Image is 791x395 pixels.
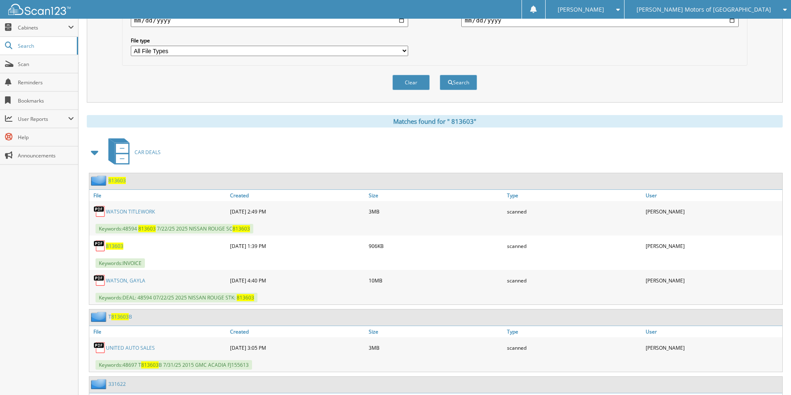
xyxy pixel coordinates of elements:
[108,380,126,388] a: 331622
[131,37,408,44] label: File type
[367,339,505,356] div: 3MB
[228,272,367,289] div: [DATE] 4:40 PM
[228,190,367,201] a: Created
[233,225,250,232] span: 8 1 3 6 0 3
[108,313,132,320] a: T813603B
[644,190,782,201] a: User
[228,339,367,356] div: [DATE] 3:05 PM
[91,379,108,389] img: folder2.png
[505,238,644,254] div: scanned
[96,258,145,268] span: Keywords: I N V O I C E
[108,177,126,184] span: 8 1 3 6 0 3
[461,14,739,27] input: end
[93,274,106,287] img: PDF.png
[138,225,156,232] span: 8 1 3 6 0 3
[367,203,505,220] div: 3MB
[367,238,505,254] div: 906KB
[644,238,782,254] div: [PERSON_NAME]
[93,205,106,218] img: PDF.png
[91,175,108,186] img: folder2.png
[18,115,68,123] span: User Reports
[237,294,254,301] span: 8 1 3 6 0 3
[96,360,252,370] span: Keywords: 4 8 6 9 7 T B 7 / 3 1 / 2 5 2 0 1 5 G M C A C A D I A F J 1 5 5 6 1 3
[18,152,74,159] span: Announcements
[505,272,644,289] div: scanned
[440,75,477,90] button: Search
[89,190,228,201] a: File
[8,4,71,15] img: scan123-logo-white.svg
[367,272,505,289] div: 10MB
[228,326,367,337] a: Created
[106,277,145,284] a: WATSON, GAYLA
[131,14,408,27] input: start
[18,61,74,68] span: Scan
[106,208,155,215] a: WATSON TITLEWORK
[87,115,783,128] div: Matches found for " 813603"
[108,177,126,184] a: 813603
[749,355,791,395] iframe: Chat Widget
[367,190,505,201] a: Size
[367,326,505,337] a: Size
[644,272,782,289] div: [PERSON_NAME]
[505,190,644,201] a: Type
[18,24,68,31] span: Cabinets
[141,361,159,368] span: 8 1 3 6 0 3
[106,344,155,351] a: UNITED AUTO SALES
[93,341,106,354] img: PDF.png
[505,339,644,356] div: scanned
[106,243,123,250] a: 813603
[96,224,253,233] span: Keywords: 4 8 5 9 4 7 / 2 2 / 2 5 2 0 2 5 N I S S A N R O U G E S C
[111,313,129,320] span: 8 1 3 6 0 3
[89,326,228,337] a: File
[18,97,74,104] span: Bookmarks
[106,243,123,250] span: 8 1 3 6 0 3
[644,339,782,356] div: [PERSON_NAME]
[135,149,161,156] span: C A R D E A L S
[18,134,74,141] span: Help
[228,238,367,254] div: [DATE] 1:39 PM
[18,42,73,49] span: Search
[18,79,74,86] span: Reminders
[505,203,644,220] div: scanned
[558,7,604,12] span: [PERSON_NAME]
[505,326,644,337] a: Type
[637,7,771,12] span: [PERSON_NAME] Motors of [GEOGRAPHIC_DATA]
[644,326,782,337] a: User
[96,293,257,302] span: Keywords: D E A L : 4 8 5 9 4 0 7 / 2 2 / 2 5 2 0 2 5 N I S S A N R O U G E S T K :
[93,240,106,252] img: PDF.png
[644,203,782,220] div: [PERSON_NAME]
[91,312,108,322] img: folder2.png
[228,203,367,220] div: [DATE] 2:49 PM
[392,75,430,90] button: Clear
[103,136,161,169] a: CAR DEALS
